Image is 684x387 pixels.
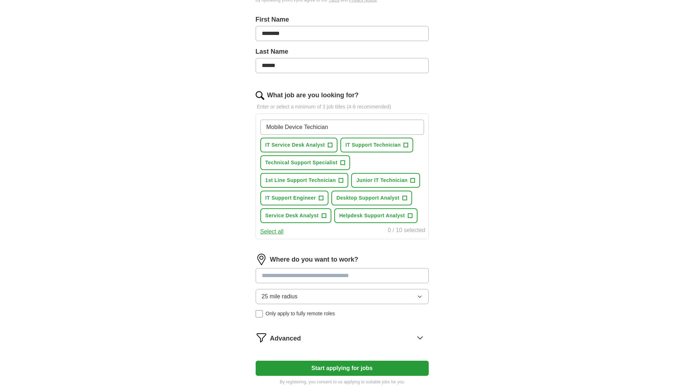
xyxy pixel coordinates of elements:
[388,226,425,236] div: 0 / 10 selected
[265,212,319,219] span: Service Desk Analyst
[260,191,328,205] button: IT Support Engineer
[334,208,418,223] button: Helpdesk Support Analyst
[265,177,336,184] span: 1st Line Support Technician
[256,289,429,304] button: 25 mile radius
[351,173,420,188] button: Junior IT Technician
[256,103,429,111] p: Enter or select a minimum of 3 job titles (4-8 recommended)
[260,208,331,223] button: Service Desk Analyst
[265,141,325,149] span: IT Service Desk Analyst
[260,173,349,188] button: 1st Line Support Technician
[260,155,350,170] button: Technical Support Specialist
[340,138,413,152] button: IT Support Technician
[260,120,424,135] input: Type a job title and press enter
[260,138,338,152] button: IT Service Desk Analyst
[265,159,337,166] span: Technical Support Specialist
[339,212,405,219] span: Helpdesk Support Analyst
[336,194,400,202] span: Desktop Support Analyst
[265,194,316,202] span: IT Support Engineer
[262,292,298,301] span: 25 mile radius
[256,379,429,385] p: By registering, you consent to us applying to suitable jobs for you
[266,310,335,317] span: Only apply to fully remote roles
[256,91,264,100] img: search.png
[356,177,407,184] span: Junior IT Technician
[256,47,429,57] label: Last Name
[331,191,412,205] button: Desktop Support Analyst
[256,361,429,376] button: Start applying for jobs
[267,90,359,100] label: What job are you looking for?
[260,227,284,236] button: Select all
[270,255,358,264] label: Where do you want to work?
[270,334,301,343] span: Advanced
[345,141,401,149] span: IT Support Technician
[256,332,267,343] img: filter
[256,254,267,265] img: location.png
[256,15,429,25] label: First Name
[256,310,263,317] input: Only apply to fully remote roles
